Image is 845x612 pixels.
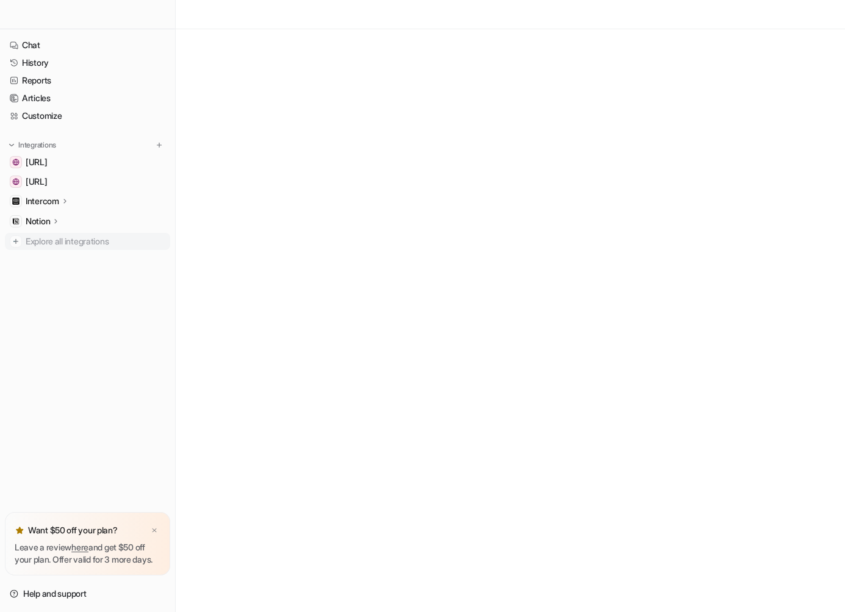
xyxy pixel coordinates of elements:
[7,141,16,149] img: expand menu
[12,218,20,225] img: Notion
[26,232,165,251] span: Explore all integrations
[5,72,170,89] a: Reports
[5,90,170,107] a: Articles
[5,585,170,602] a: Help and support
[71,542,88,552] a: here
[26,215,50,227] p: Notion
[12,178,20,185] img: www.eesel.ai
[12,158,20,166] img: docs.eesel.ai
[12,197,20,205] img: Intercom
[151,527,158,535] img: x
[26,195,59,207] p: Intercom
[15,541,160,566] p: Leave a review and get $50 off your plan. Offer valid for 3 more days.
[15,525,24,535] img: star
[5,37,170,54] a: Chat
[26,176,48,188] span: [URL]
[18,140,56,150] p: Integrations
[5,173,170,190] a: www.eesel.ai[URL]
[10,235,22,247] img: explore all integrations
[26,156,48,168] span: [URL]
[28,524,118,536] p: Want $50 off your plan?
[5,154,170,171] a: docs.eesel.ai[URL]
[5,139,60,151] button: Integrations
[155,141,164,149] img: menu_add.svg
[5,54,170,71] a: History
[5,233,170,250] a: Explore all integrations
[5,107,170,124] a: Customize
